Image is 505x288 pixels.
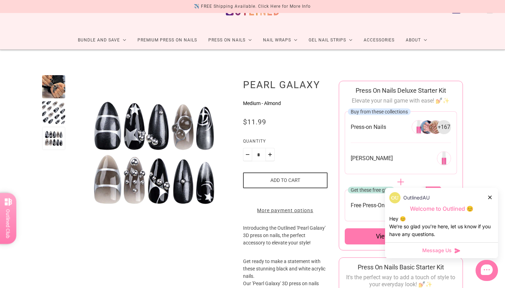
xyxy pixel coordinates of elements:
span: View offer details [376,232,426,241]
span: $11.99 [243,118,266,126]
button: Add to cart [243,172,328,188]
span: Press-on Nails [351,123,386,131]
label: Quantity [243,138,328,148]
span: Buy from these collections [351,109,408,114]
img: data:image/png;base64,iVBORw0KGgoAAAANSUhEUgAAACQAAAAkCAYAAADhAJiYAAAAAXNSR0IArs4c6QAAAERlWElmTU0... [389,192,400,203]
p: Medium - Almond [243,100,328,107]
img: 269291651152-0 [437,151,451,165]
button: Minus [243,148,252,161]
span: Free Press-On Nails [351,202,399,209]
img: Pearl Galaxy - Press On Nails [76,75,232,231]
p: Welcome to Outlined 😊 [389,205,494,212]
span: Press On Nails Basic Starter Kit [358,263,444,271]
a: Bundle and Save [72,31,132,50]
span: It's the perfect way to add a touch of style to your everyday look! 💅✨ [346,274,455,288]
p: OutlinedAU [403,194,430,202]
span: + 167 [438,123,450,131]
a: Press On Nails [203,31,257,50]
img: 266304946256-0 [412,120,426,134]
span: Press On Nails Deluxe Starter Kit [356,87,446,94]
span: [PERSON_NAME] [351,155,393,162]
button: Plus [265,148,275,161]
a: Accessories [358,31,400,50]
a: More payment options [243,207,328,214]
div: ✈️ FREE Shipping Available. Click Here for More Info [194,3,311,10]
div: Hey 😊 We‘re so glad you’re here, let us know if you have any questions. [389,215,494,238]
p: Introducing the Outlined 'Pearl Galaxy' 3D press on nails, the perfect accessory to elevate your ... [243,224,328,258]
a: About [400,31,433,50]
a: Nail Wraps [257,31,303,50]
span: Elevate your nail game with ease! 💅✨ [352,97,450,104]
modal-trigger: Enlarge product image [76,75,232,231]
span: Get these free gifts [351,187,392,192]
img: 266304946256-2 [429,120,443,134]
a: Premium Press On Nails [132,31,203,50]
img: 266304946256-1 [420,120,434,134]
span: Message Us [422,247,452,254]
a: Gel Nail Strips [303,31,358,50]
h1: Pearl Galaxy [243,79,328,91]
